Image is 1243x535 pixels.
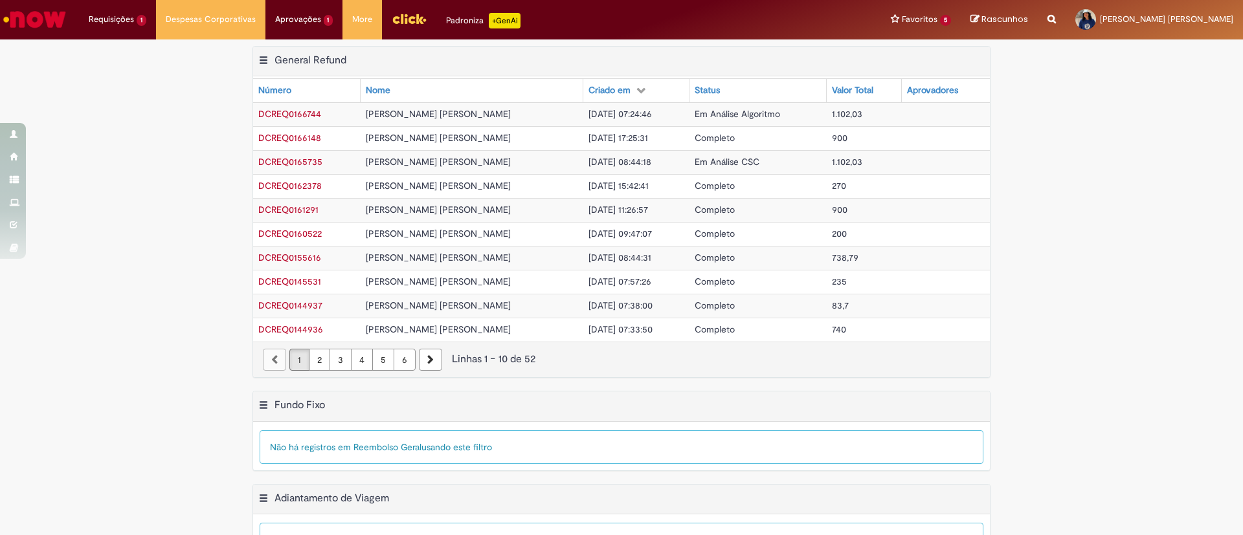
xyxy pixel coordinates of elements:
span: DCREQ0145531 [258,276,321,287]
span: DCREQ0160522 [258,228,322,239]
span: 900 [832,132,847,144]
a: Abrir Registro: DCREQ0144937 [258,300,322,311]
a: Abrir Registro: DCREQ0145531 [258,276,321,287]
a: Abrir Registro: DCREQ0144936 [258,323,323,335]
span: [PERSON_NAME] [PERSON_NAME] [366,300,511,311]
h2: Adiantamento de Viagem [274,492,389,505]
span: Completo [695,276,735,287]
a: Abrir Registro: DCREQ0162378 [258,180,322,191]
span: [DATE] 08:44:18 [588,156,651,168]
span: [DATE] 09:47:07 [588,228,652,239]
div: Valor Total [832,84,873,97]
div: Não há registros em Reembolso Geral [260,430,983,464]
span: 235 [832,276,847,287]
span: usando este filtro [421,441,492,453]
div: Criado em [588,84,631,97]
span: 1.102,03 [832,108,862,120]
div: Número [258,84,291,97]
a: Abrir Registro: DCREQ0160522 [258,228,322,239]
h2: General Refund [274,54,346,67]
span: [DATE] 08:44:31 [588,252,651,263]
a: Abrir Registro: DCREQ0161291 [258,204,319,215]
span: [PERSON_NAME] [PERSON_NAME] [366,228,511,239]
span: [PERSON_NAME] [PERSON_NAME] [1100,14,1233,25]
span: 270 [832,180,846,191]
div: Nome [366,84,390,97]
span: [DATE] 15:42:41 [588,180,649,191]
a: Próxima página [419,349,442,371]
span: Completo [695,300,735,311]
span: DCREQ0166148 [258,132,321,144]
span: DCREQ0155616 [258,252,321,263]
a: Página 1 [289,349,309,371]
span: [PERSON_NAME] [PERSON_NAME] [366,108,511,120]
span: DCREQ0144936 [258,323,323,335]
span: 738,79 [832,252,858,263]
span: Requisições [89,13,134,26]
span: [DATE] 11:26:57 [588,204,648,215]
h2: Fundo Fixo [274,399,325,411]
span: More [352,13,372,26]
span: 1.102,03 [832,156,862,168]
span: Em Análise CSC [695,156,759,168]
a: Rascunhos [970,14,1028,26]
a: Página 4 [351,349,373,371]
span: Completo [695,252,735,263]
nav: paginação [253,342,990,377]
span: Rascunhos [981,13,1028,25]
button: Adiantamento de Viagem Menu de contexto [258,492,269,508]
div: Padroniza [446,13,521,28]
span: DCREQ0144937 [258,300,322,311]
button: Fundo Fixo Menu de contexto [258,399,269,415]
div: Aprovadores [907,84,958,97]
a: Página 6 [394,349,416,371]
img: ServiceNow [1,6,68,32]
span: 83,7 [832,300,849,311]
span: [DATE] 07:57:26 [588,276,651,287]
span: [DATE] 07:38:00 [588,300,653,311]
a: Abrir Registro: DCREQ0165735 [258,156,322,168]
p: +GenAi [489,13,521,28]
span: [DATE] 17:25:31 [588,132,648,144]
button: General Refund Menu de contexto [258,54,269,71]
span: [DATE] 07:33:50 [588,323,653,335]
a: Abrir Registro: DCREQ0166744 [258,108,321,120]
span: [PERSON_NAME] [PERSON_NAME] [366,156,511,168]
a: Página 2 [309,349,330,371]
span: 5 [940,15,951,26]
span: 740 [832,323,846,335]
div: Linhas 1 − 10 de 52 [263,352,980,367]
span: Completo [695,323,735,335]
span: [DATE] 07:24:46 [588,108,652,120]
span: [PERSON_NAME] [PERSON_NAME] [366,180,511,191]
div: Status [695,84,720,97]
span: Completo [695,132,735,144]
span: Aprovações [275,13,321,26]
span: [PERSON_NAME] [PERSON_NAME] [366,276,511,287]
span: Em Análise Algoritmo [695,108,780,120]
a: Abrir Registro: DCREQ0155616 [258,252,321,263]
span: Completo [695,180,735,191]
span: [PERSON_NAME] [PERSON_NAME] [366,323,511,335]
span: [PERSON_NAME] [PERSON_NAME] [366,132,511,144]
span: DCREQ0165735 [258,156,322,168]
span: 200 [832,228,847,239]
a: Abrir Registro: DCREQ0166148 [258,132,321,144]
span: DCREQ0161291 [258,204,319,215]
span: [PERSON_NAME] [PERSON_NAME] [366,252,511,263]
a: Página 5 [372,349,394,371]
span: 900 [832,204,847,215]
span: Despesas Corporativas [166,13,256,26]
a: Página 3 [330,349,352,371]
span: DCREQ0166744 [258,108,321,120]
span: 1 [137,15,146,26]
span: Favoritos [902,13,937,26]
span: Completo [695,228,735,239]
span: DCREQ0162378 [258,180,322,191]
img: click_logo_yellow_360x200.png [392,9,427,28]
span: Completo [695,204,735,215]
span: 1 [324,15,333,26]
span: [PERSON_NAME] [PERSON_NAME] [366,204,511,215]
